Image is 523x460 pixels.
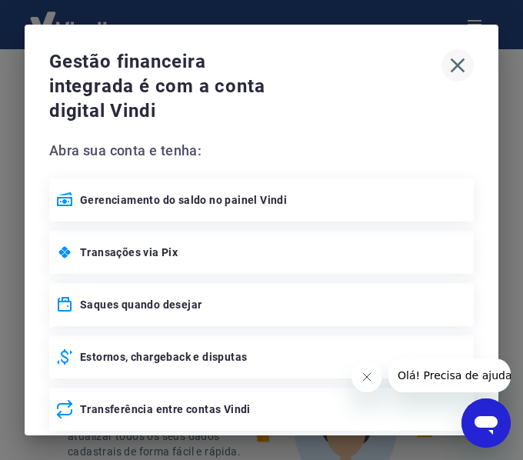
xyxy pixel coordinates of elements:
span: Estornos, chargeback e disputas [80,349,247,365]
iframe: Mensagem da empresa [388,358,511,392]
span: Saques quando desejar [80,297,202,312]
span: Transferência entre contas Vindi [80,402,251,417]
iframe: Botão para abrir a janela de mensagens [461,398,511,448]
span: Transações via Pix [80,245,178,260]
span: Abra sua conta e tenha: [49,142,474,160]
span: Gerenciamento do saldo no painel Vindi [80,192,287,208]
span: Olá! Precisa de ajuda? [9,11,129,23]
iframe: Fechar mensagem [351,362,382,392]
span: Gestão financeira integrada é com a conta digital Vindi [49,49,269,123]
